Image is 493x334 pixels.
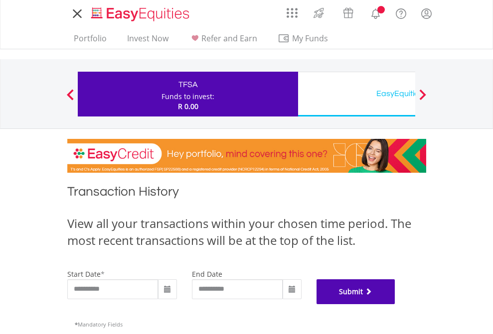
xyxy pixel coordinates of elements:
[333,2,363,21] a: Vouchers
[278,32,343,45] span: My Funds
[287,7,298,18] img: grid-menu-icon.svg
[89,6,193,22] img: EasyEquities_Logo.png
[87,2,193,22] a: Home page
[60,94,80,104] button: Previous
[192,269,222,279] label: end date
[70,33,111,49] a: Portfolio
[280,2,304,18] a: AppsGrid
[317,279,395,304] button: Submit
[67,269,101,279] label: start date
[413,94,433,104] button: Next
[201,33,257,44] span: Refer and Earn
[162,92,214,102] div: Funds to invest:
[311,5,327,21] img: thrive-v2.svg
[363,2,388,22] a: Notifications
[178,102,198,111] span: R 0.00
[340,5,356,21] img: vouchers-v2.svg
[123,33,172,49] a: Invest Now
[67,183,426,205] h1: Transaction History
[414,2,439,24] a: My Profile
[185,33,261,49] a: Refer and Earn
[84,78,292,92] div: TFSA
[67,215,426,249] div: View all your transactions within your chosen time period. The most recent transactions will be a...
[388,2,414,22] a: FAQ's and Support
[67,139,426,173] img: EasyCredit Promotion Banner
[75,321,123,328] span: Mandatory Fields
